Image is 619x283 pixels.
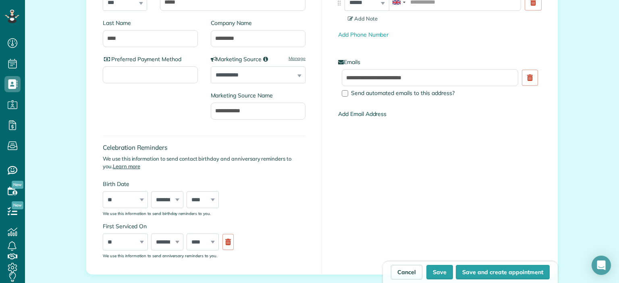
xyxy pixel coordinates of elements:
a: Learn more [113,163,140,169]
label: Marketing Source [211,55,306,63]
span: Add Note [348,15,378,22]
label: Company Name [211,19,306,27]
sub: We use this information to send anniversary reminders to you. [103,253,217,258]
label: Emails [338,58,541,66]
span: Send automated emails to this address? [351,89,455,97]
label: Last Name [103,19,198,27]
p: We use this information to send contact birthday and anniversary reminders to you. [103,155,305,170]
a: Add Phone Number [338,31,388,38]
h4: Celebration Reminders [103,144,305,151]
label: First Serviced On [103,222,238,230]
label: Marketing Source Name [211,91,306,99]
div: Open Intercom Messenger [592,256,611,275]
label: Birth Date [103,180,238,188]
a: Cancel [391,265,422,279]
button: Save [426,265,453,279]
a: Manage [289,55,305,62]
span: New [12,201,23,209]
button: Save and create appointment [456,265,550,279]
sub: We use this information to send birthday reminders to you. [103,211,211,216]
span: New [12,181,23,189]
label: Preferred Payment Method [103,55,198,63]
a: Add Email Address [338,110,386,118]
